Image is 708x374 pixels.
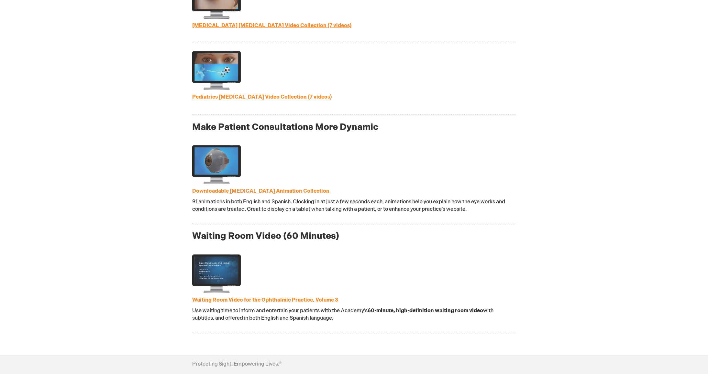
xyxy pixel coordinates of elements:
a: Downloadable [MEDICAL_DATA] Animation Collection [192,188,329,194]
h4: Protecting Sight. Empowering Lives.® [192,361,282,367]
span: Make Patient Consultations More Dynamic [192,122,379,133]
span: 91 animations in both English and Spanish. Clocking in at just a few seconds each, animations hel... [192,199,505,212]
a: [MEDICAL_DATA] [MEDICAL_DATA] Video Collection (7 videos) [192,23,352,29]
img: Waiting Room Video for the Ophthalmic Practice, Volume 3 [192,254,241,294]
img: Pediatrics Patient Education Video Collection [192,51,241,90]
a: Pediatrics [MEDICAL_DATA] Video Collection (7 videos) [192,94,332,100]
img: Downloadable Patient Education Animation Collection [192,145,241,184]
strong: 60-minute, high-definition waiting room video [368,308,483,314]
span: Use waiting time to inform and entertain your patients with the Academy’s with subtitles, and off... [192,308,493,321]
a: Waiting Room Video for the Ophthalmic Practice, Volume 3 [192,297,338,303]
span: Waiting Room Video (60 Minutes) [192,231,339,241]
